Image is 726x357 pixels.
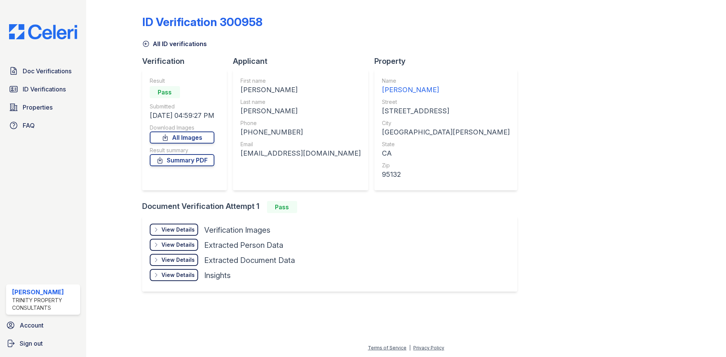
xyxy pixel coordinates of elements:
div: CA [382,148,510,159]
div: Verification Images [204,225,270,235]
a: All ID verifications [142,39,207,48]
div: Trinity Property Consultants [12,297,77,312]
div: First name [240,77,361,85]
div: Submitted [150,103,214,110]
div: Last name [240,98,361,106]
a: Sign out [3,336,83,351]
div: Verification [142,56,233,66]
a: ID Verifications [6,82,80,97]
div: Result summary [150,147,214,154]
div: City [382,119,510,127]
div: Extracted Document Data [204,255,295,266]
div: Pass [150,86,180,98]
a: Summary PDF [150,154,214,166]
div: [EMAIL_ADDRESS][DOMAIN_NAME] [240,148,361,159]
div: Street [382,98,510,106]
a: Terms of Service [368,345,406,351]
a: Doc Verifications [6,63,80,79]
div: View Details [161,226,195,233]
div: Property [374,56,523,66]
div: [DATE] 04:59:27 PM [150,110,214,121]
a: All Images [150,131,214,144]
div: Insights [204,270,231,281]
div: View Details [161,271,195,279]
span: Sign out [20,339,43,348]
div: [PHONE_NUMBER] [240,127,361,138]
div: [PERSON_NAME] [12,287,77,297]
div: Pass [267,201,297,213]
div: 95132 [382,169,510,180]
a: FAQ [6,118,80,133]
div: [PERSON_NAME] [240,106,361,116]
a: Account [3,318,83,333]
a: Privacy Policy [413,345,444,351]
div: Email [240,141,361,148]
span: Account [20,321,43,330]
span: FAQ [23,121,35,130]
div: [PERSON_NAME] [240,85,361,95]
div: View Details [161,256,195,264]
div: Result [150,77,214,85]
div: Name [382,77,510,85]
span: ID Verifications [23,85,66,94]
div: [PERSON_NAME] [382,85,510,95]
div: Download Images [150,124,214,131]
div: Phone [240,119,361,127]
div: Zip [382,162,510,169]
div: | [409,345,411,351]
img: CE_Logo_Blue-a8612792a0a2168367f1c8372b55b34899dd931a85d93a1a3d3e32e68fde9ad4.png [3,24,83,39]
div: Extracted Person Data [204,240,283,250]
div: State [382,141,510,148]
span: Properties [23,103,53,112]
div: ID Verification 300958 [142,15,262,29]
span: Doc Verifications [23,66,71,76]
div: [GEOGRAPHIC_DATA][PERSON_NAME] [382,127,510,138]
div: [STREET_ADDRESS] [382,106,510,116]
a: Name [PERSON_NAME] [382,77,510,95]
div: Applicant [233,56,374,66]
a: Properties [6,100,80,115]
div: View Details [161,241,195,249]
div: Document Verification Attempt 1 [142,201,523,213]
